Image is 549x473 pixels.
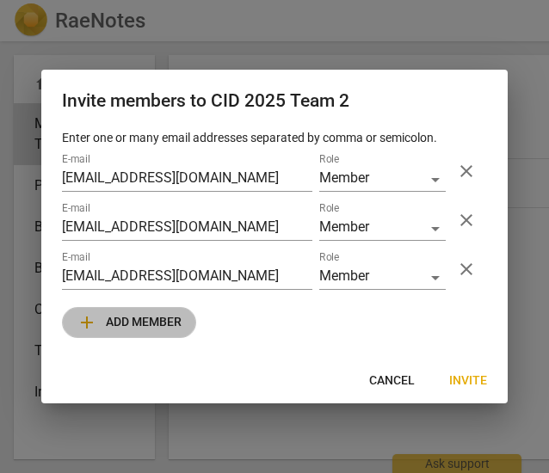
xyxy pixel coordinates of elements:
[319,253,339,263] label: Role
[62,253,90,263] label: E-mail
[319,265,446,290] div: Member
[62,307,196,338] button: Add
[77,312,97,333] span: add
[62,90,487,112] h2: Invite members to CID 2025 Team 2
[319,167,446,192] div: Member
[456,210,477,230] span: close
[355,365,429,396] button: Cancel
[62,204,90,214] label: E-mail
[435,365,501,396] button: Invite
[319,155,339,165] label: Role
[456,259,477,279] span: close
[456,161,477,181] span: close
[77,312,182,333] span: Add member
[449,372,487,390] span: Invite
[319,204,339,214] label: Role
[369,372,415,390] span: Cancel
[62,129,487,147] p: Enter one or many email addresses separated by comma or semicolon.
[319,216,446,241] div: Member
[62,155,90,165] label: E-mail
